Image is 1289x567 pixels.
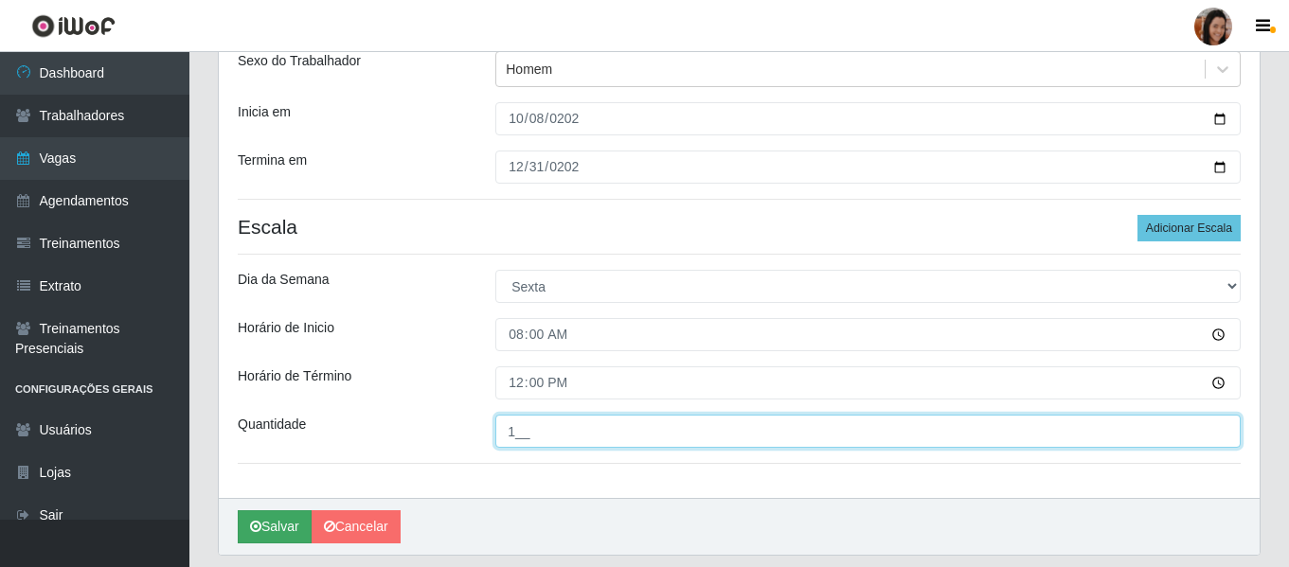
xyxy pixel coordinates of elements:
[238,270,330,290] label: Dia da Semana
[238,51,361,71] label: Sexo do Trabalhador
[495,318,1241,351] input: 00:00
[495,151,1241,184] input: 00/00/0000
[238,102,291,122] label: Inicia em
[238,151,307,170] label: Termina em
[506,60,552,80] div: Homem
[238,510,312,543] button: Salvar
[31,14,116,38] img: CoreUI Logo
[238,318,334,338] label: Horário de Inicio
[238,366,351,386] label: Horário de Término
[238,415,306,434] label: Quantidade
[495,366,1241,399] input: 00:00
[495,102,1241,135] input: 00/00/0000
[312,510,401,543] a: Cancelar
[1137,215,1241,241] button: Adicionar Escala
[495,415,1241,448] input: Informe a quantidade...
[238,215,1241,239] h4: Escala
